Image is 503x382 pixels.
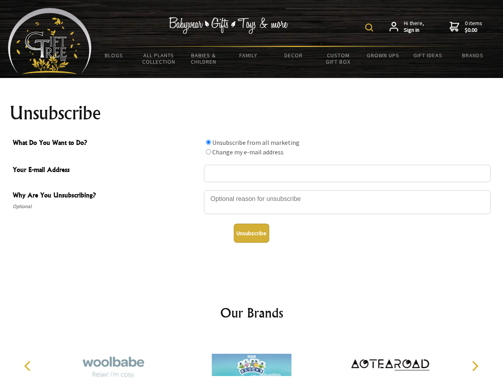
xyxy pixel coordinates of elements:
[212,148,284,156] label: Change my e-mail address
[316,47,361,70] a: Custom Gift Box
[13,165,200,176] span: Your E-mail Address
[13,202,200,211] span: Optional
[360,47,405,64] a: Grown Ups
[365,23,373,31] img: product search
[212,138,299,146] label: Unsubscribe from all marketing
[169,17,288,34] img: Babywear - Gifts - Toys & more
[204,165,491,182] input: Your E-mail Address
[450,47,495,64] a: Brands
[13,138,200,149] span: What Do You Want to Do?
[234,224,269,243] button: Unsubscribe
[181,47,226,70] a: Babies & Children
[450,20,482,34] a: 0 items$0.00
[465,27,482,34] strong: $0.00
[204,190,491,214] textarea: Why Are You Unsubscribing?
[405,47,450,64] a: Gift Ideas
[466,357,483,375] button: Next
[8,8,92,74] img: Babyware - Gifts - Toys and more...
[10,103,494,123] h1: Unsubscribe
[92,47,137,64] a: BLOGS
[404,20,424,34] span: Hi there,
[465,19,482,34] span: 0 items
[20,357,37,375] button: Previous
[206,149,211,154] input: What Do You Want to Do?
[13,190,200,202] span: Why Are You Unsubscribing?
[206,140,211,145] input: What Do You Want to Do?
[404,27,424,34] strong: Sign in
[137,47,182,70] a: All Plants Collection
[226,47,271,64] a: Family
[271,47,316,64] a: Decor
[389,20,424,34] a: Hi there,Sign in
[16,303,487,322] h2: Our Brands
